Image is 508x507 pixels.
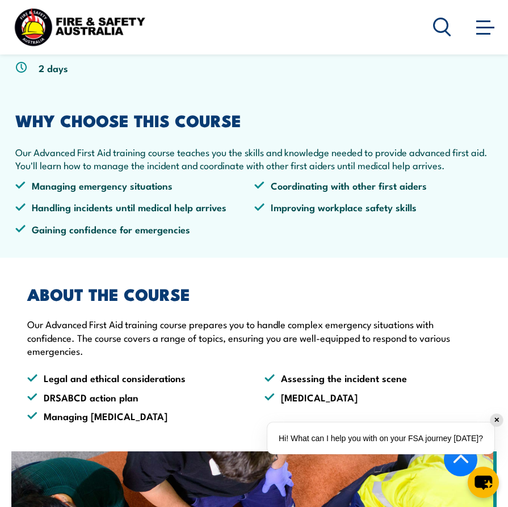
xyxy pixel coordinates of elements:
li: Gaining confidence for emergencies [15,223,254,236]
p: 2 days [39,61,68,74]
li: [MEDICAL_DATA] [265,391,481,404]
li: Handling incidents until medical help arrives [15,200,254,213]
div: Hi! What can I help you with on your FSA journey [DATE]? [267,422,494,454]
li: Legal and ethical considerations [27,371,244,384]
li: Managing emergency situations [15,179,254,192]
div: ✕ [490,414,503,426]
h2: WHY CHOOSE THIS COURSE [15,112,493,127]
p: Our Advanced First Aid training course teaches you the skills and knowledge needed to provide adv... [15,145,493,172]
button: chat-button [468,467,499,498]
li: Assessing the incident scene [265,371,481,384]
li: Managing [MEDICAL_DATA] [27,409,244,422]
li: DRSABCD action plan [27,391,244,404]
h2: ABOUT THE COURSE [27,286,481,301]
li: Coordinating with other first aiders [254,179,493,192]
li: Improving workplace safety skills [254,200,493,213]
p: Our Advanced First Aid training course prepares you to handle complex emergency situations with c... [27,317,481,357]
